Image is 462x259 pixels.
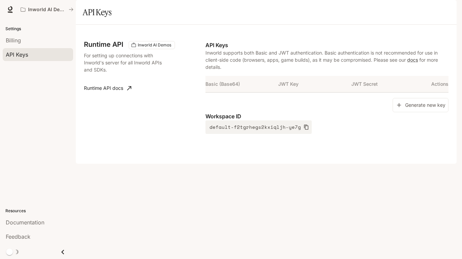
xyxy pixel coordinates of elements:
[83,5,111,19] h1: API Keys
[84,52,171,73] p: For setting up connections with Inworld's server for all Inworld APIs and SDKs.
[351,76,424,92] th: JWT Secret
[205,49,448,71] p: Inworld supports both Basic and JWT authentication. Basic authentication is not recommended for u...
[205,112,448,120] p: Workspace ID
[129,41,175,49] div: These keys will apply to your current workspace only
[135,42,174,48] span: Inworld AI Demos
[278,76,351,92] th: JWT Key
[393,98,448,113] button: Generate new key
[424,76,448,92] th: Actions
[205,120,312,134] button: default-f2tgrhegs2kxiqljh-ye7g
[81,81,134,95] a: Runtime API docs
[84,41,123,48] h3: Runtime API
[205,41,448,49] p: API Keys
[28,7,66,13] p: Inworld AI Demos
[18,3,76,16] button: All workspaces
[407,57,418,63] a: docs
[205,76,278,92] th: Basic (Base64)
